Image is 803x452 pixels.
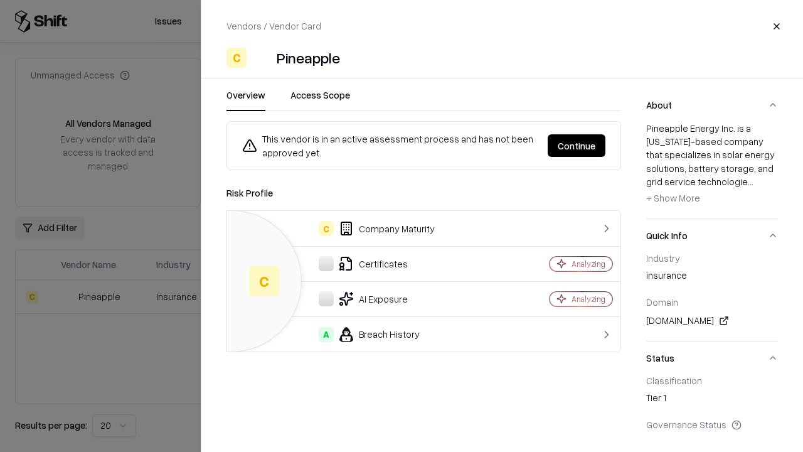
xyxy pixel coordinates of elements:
p: Vendors / Vendor Card [226,19,321,33]
div: Pineapple Energy Inc. is a [US_STATE]-based company that specializes in solar energy solutions, b... [646,122,778,208]
div: Analyzing [572,259,605,269]
div: This vendor is in an active assessment process and has not been approved yet. [242,132,538,159]
div: Classification [646,375,778,386]
button: Quick Info [646,219,778,252]
div: Pineapple [277,48,340,68]
button: Continue [548,134,605,157]
div: A [319,327,334,342]
div: AI Exposure [237,291,506,306]
div: C [226,48,247,68]
button: + Show More [646,188,700,208]
div: Breach History [237,327,506,342]
img: Pineapple [252,48,272,68]
div: Company Maturity [237,221,506,236]
div: Risk Profile [226,185,621,200]
button: About [646,89,778,122]
div: Analyzing [572,294,605,304]
span: ... [748,176,753,187]
div: [DOMAIN_NAME] [646,313,778,328]
span: + Show More [646,192,700,203]
div: Domain [646,296,778,308]
div: C [319,221,334,236]
div: Industry [646,252,778,264]
button: Overview [226,89,265,111]
button: Access Scope [290,89,350,111]
div: Certificates [237,256,506,271]
div: insurance [646,269,778,286]
button: Status [646,342,778,375]
div: Quick Info [646,252,778,341]
div: C [249,266,279,296]
div: Governance Status [646,419,778,430]
div: About [646,122,778,218]
div: Tier 1 [646,391,778,409]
